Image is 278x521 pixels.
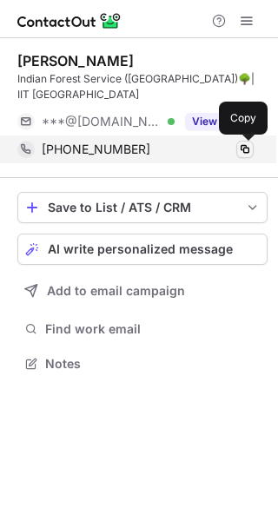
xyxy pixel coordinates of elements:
button: Notes [17,352,268,376]
button: AI write personalized message [17,234,268,265]
span: Notes [45,356,261,372]
span: [PHONE_NUMBER] [42,142,150,157]
div: Indian Forest Service ([GEOGRAPHIC_DATA])🌳| IIT [GEOGRAPHIC_DATA] [17,71,268,102]
button: save-profile-one-click [17,192,268,223]
span: Find work email [45,321,261,337]
span: ***@[DOMAIN_NAME] [42,114,162,129]
div: Save to List / ATS / CRM [48,201,237,214]
button: Find work email [17,317,268,341]
button: Add to email campaign [17,275,268,307]
span: Add to email campaign [47,284,185,298]
div: [PERSON_NAME] [17,52,134,69]
img: ContactOut v5.3.10 [17,10,122,31]
button: Reveal Button [185,113,254,130]
span: AI write personalized message [48,242,233,256]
